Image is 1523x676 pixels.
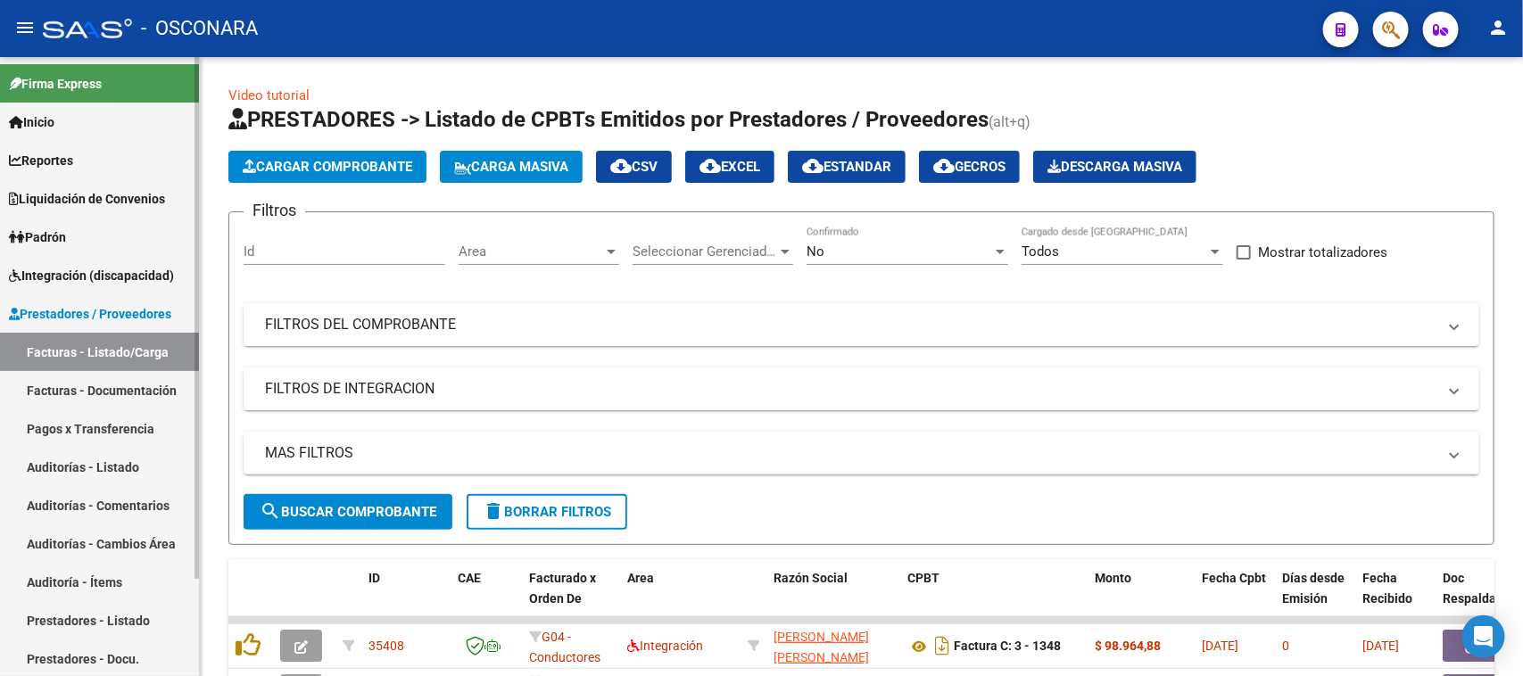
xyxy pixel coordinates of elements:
[766,559,900,638] datatable-header-cell: Razón Social
[596,151,672,183] button: CSV
[633,243,777,260] span: Seleccionar Gerenciador
[260,500,281,522] mat-icon: search
[1202,571,1266,585] span: Fecha Cpbt
[228,87,310,103] a: Video tutorial
[14,17,36,38] mat-icon: menu
[529,571,596,606] span: Facturado x Orden De
[522,559,620,638] datatable-header-cell: Facturado x Orden De
[483,504,611,520] span: Borrar Filtros
[931,631,954,660] i: Descargar documento
[440,151,583,183] button: Carga Masiva
[933,159,1006,175] span: Gecros
[265,379,1436,399] mat-panel-title: FILTROS DE INTEGRACION
[1095,639,1161,653] strong: $ 98.964,88
[368,639,404,653] span: 35408
[954,639,1061,654] strong: Factura C: 3 - 1348
[1362,639,1399,653] span: [DATE]
[1282,639,1289,653] span: 0
[807,243,824,260] span: No
[1282,571,1345,606] span: Días desde Emisión
[244,303,1479,346] mat-expansion-panel-header: FILTROS DEL COMPROBANTE
[610,159,658,175] span: CSV
[9,266,174,285] span: Integración (discapacidad)
[610,155,632,177] mat-icon: cloud_download
[9,74,102,94] span: Firma Express
[451,559,522,638] datatable-header-cell: CAE
[467,494,627,530] button: Borrar Filtros
[774,571,848,585] span: Razón Social
[243,159,412,175] span: Cargar Comprobante
[699,159,760,175] span: EXCEL
[9,151,73,170] span: Reportes
[228,151,426,183] button: Cargar Comprobante
[9,227,66,247] span: Padrón
[774,630,869,664] span: [PERSON_NAME] [PERSON_NAME]
[1355,559,1436,638] datatable-header-cell: Fecha Recibido
[9,112,54,132] span: Inicio
[620,559,741,638] datatable-header-cell: Area
[483,500,504,522] mat-icon: delete
[1195,559,1275,638] datatable-header-cell: Fecha Cpbt
[774,627,893,664] div: 27360272228
[933,155,955,177] mat-icon: cloud_download
[919,151,1020,183] button: Gecros
[244,367,1479,410] mat-expansion-panel-header: FILTROS DE INTEGRACION
[244,198,305,223] h3: Filtros
[907,571,939,585] span: CPBT
[244,494,452,530] button: Buscar Comprobante
[368,571,380,585] span: ID
[228,107,989,132] span: PRESTADORES -> Listado de CPBTs Emitidos por Prestadores / Proveedores
[1487,17,1509,38] mat-icon: person
[9,304,171,324] span: Prestadores / Proveedores
[458,571,481,585] span: CAE
[788,151,906,183] button: Estandar
[9,189,165,209] span: Liquidación de Convenios
[1033,151,1196,183] app-download-masive: Descarga masiva de comprobantes (adjuntos)
[1022,243,1059,260] span: Todos
[1088,559,1195,638] datatable-header-cell: Monto
[260,504,436,520] span: Buscar Comprobante
[361,559,451,638] datatable-header-cell: ID
[454,159,568,175] span: Carga Masiva
[1362,571,1412,606] span: Fecha Recibido
[1443,571,1523,606] span: Doc Respaldatoria
[627,639,703,653] span: Integración
[141,9,258,48] span: - OSCONARA
[265,443,1436,463] mat-panel-title: MAS FILTROS
[802,155,824,177] mat-icon: cloud_download
[1033,151,1196,183] button: Descarga Masiva
[1275,559,1355,638] datatable-header-cell: Días desde Emisión
[989,113,1031,130] span: (alt+q)
[459,243,603,260] span: Area
[1095,571,1131,585] span: Monto
[685,151,774,183] button: EXCEL
[244,432,1479,474] mat-expansion-panel-header: MAS FILTROS
[699,155,721,177] mat-icon: cloud_download
[1462,615,1505,658] div: Open Intercom Messenger
[802,159,891,175] span: Estandar
[265,315,1436,334] mat-panel-title: FILTROS DEL COMPROBANTE
[900,559,1088,638] datatable-header-cell: CPBT
[1202,639,1238,653] span: [DATE]
[627,571,654,585] span: Area
[1047,159,1182,175] span: Descarga Masiva
[1258,242,1387,263] span: Mostrar totalizadores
